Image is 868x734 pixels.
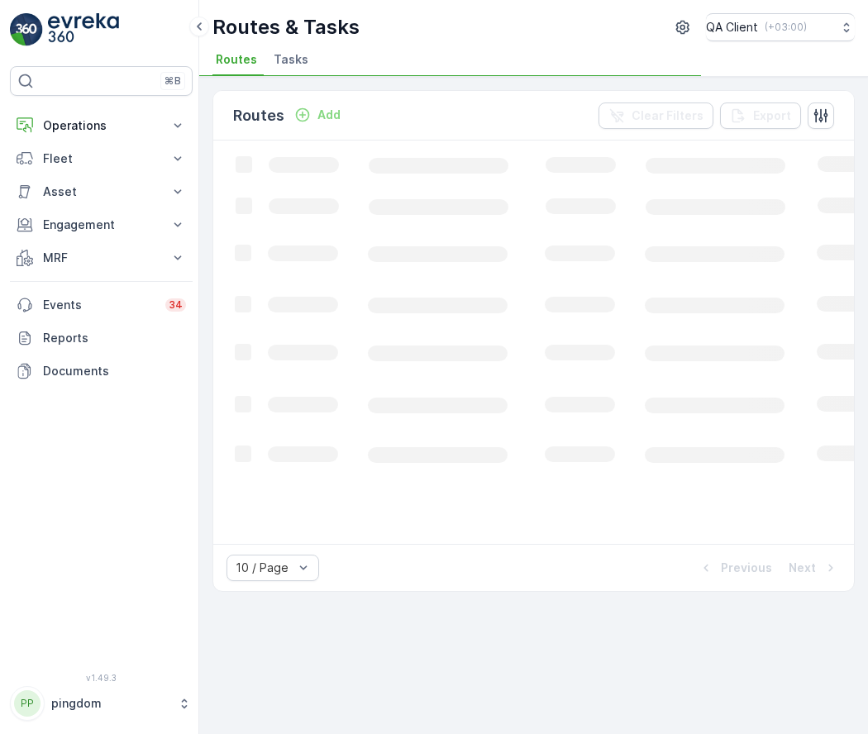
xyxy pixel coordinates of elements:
[706,13,855,41] button: QA Client(+03:00)
[765,21,807,34] p: ( +03:00 )
[696,558,774,578] button: Previous
[43,250,160,266] p: MRF
[48,13,119,46] img: logo_light-DOdMpM7g.png
[288,105,347,125] button: Add
[753,107,791,124] p: Export
[274,51,308,68] span: Tasks
[14,690,41,717] div: PP
[10,175,193,208] button: Asset
[212,14,360,41] p: Routes & Tasks
[43,117,160,134] p: Operations
[10,109,193,142] button: Operations
[10,13,43,46] img: logo
[10,208,193,241] button: Engagement
[233,104,284,127] p: Routes
[10,355,193,388] a: Documents
[169,298,183,312] p: 34
[706,19,758,36] p: QA Client
[10,322,193,355] a: Reports
[789,560,816,576] p: Next
[720,102,801,129] button: Export
[43,217,160,233] p: Engagement
[10,686,193,721] button: PPpingdom
[216,51,257,68] span: Routes
[43,330,186,346] p: Reports
[599,102,713,129] button: Clear Filters
[43,363,186,379] p: Documents
[317,107,341,123] p: Add
[43,297,155,313] p: Events
[43,183,160,200] p: Asset
[10,142,193,175] button: Fleet
[787,558,841,578] button: Next
[10,288,193,322] a: Events34
[632,107,703,124] p: Clear Filters
[165,74,181,88] p: ⌘B
[721,560,772,576] p: Previous
[43,150,160,167] p: Fleet
[51,695,169,712] p: pingdom
[10,673,193,683] span: v 1.49.3
[10,241,193,274] button: MRF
